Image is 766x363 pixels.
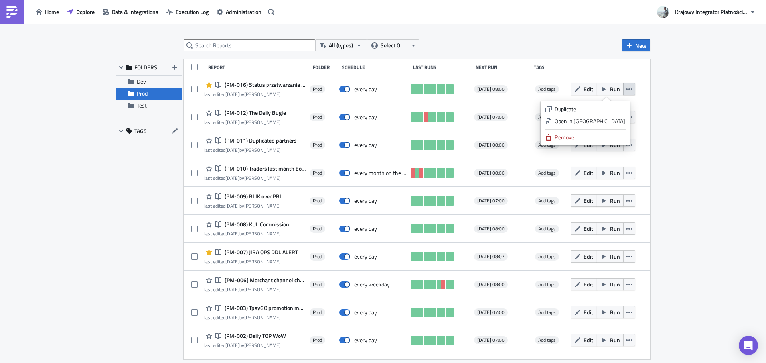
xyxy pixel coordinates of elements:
span: [DATE] 08:00 [477,226,505,232]
button: Edit [571,167,597,179]
div: last edited by [PERSON_NAME] [204,175,306,181]
span: (PM-002) Daily TOP WoW [223,332,286,339]
span: Execution Log [176,8,209,16]
time: 2025-05-18T20:55:31Z [225,314,239,321]
time: 2025-05-05T11:41:36Z [225,286,239,293]
div: every weekday [354,281,390,288]
div: every day [354,309,377,316]
div: last edited by [PERSON_NAME] [204,231,289,237]
div: every day [354,114,377,121]
span: Prod [313,198,322,204]
div: Duplicate [555,105,625,113]
span: [DATE] 08:00 [477,142,505,148]
span: Test [137,101,147,110]
span: Edit [584,336,593,344]
span: Add tags [535,336,559,344]
span: Home [45,8,59,16]
div: last edited by [PERSON_NAME] [204,286,306,292]
a: Home [32,6,63,18]
span: Krajowy Integrator Płatności S.A. [675,8,747,16]
div: Tags [534,64,567,70]
span: Administration [226,8,261,16]
div: every month on the 25th [354,169,407,177]
button: Run [597,306,624,318]
button: Explore [63,6,99,18]
button: All (types) [315,39,367,51]
div: every day [354,337,377,344]
span: Edit [584,280,593,288]
div: last edited by [PERSON_NAME] [204,259,298,265]
span: FOLDERS [134,64,157,71]
button: Run [597,194,624,207]
span: [DATE] 08:07 [477,253,505,260]
span: [DATE] 08:00 [477,281,505,288]
span: (PM-010) Traders last month bonus [223,165,306,172]
span: TAGS [134,128,147,135]
button: Edit [571,83,597,95]
span: Prod [313,309,322,316]
button: Select Owner [367,39,419,51]
span: Add tags [535,85,559,93]
span: Prod [137,89,148,98]
span: Add tags [535,225,559,233]
div: Schedule [342,64,409,70]
div: Open Intercom Messenger [739,336,758,355]
time: 2025-02-03T15:54:42Z [225,174,239,182]
button: Edit [571,250,597,263]
span: Add tags [535,113,559,121]
button: Data & Integrations [99,6,162,18]
div: every day [354,141,377,149]
span: (PM-011) Duplicated partners [223,137,297,144]
time: 2024-08-14T13:55:34Z [225,341,239,349]
span: Add tags [538,113,556,121]
time: 2025-06-25T08:56:26Z [225,90,239,98]
div: last edited by [PERSON_NAME] [204,342,286,348]
span: Run [610,224,620,233]
span: Prod [313,226,322,232]
span: Run [610,169,620,177]
button: Run [597,83,624,95]
button: Run [597,278,624,290]
span: Prod [313,142,322,148]
span: Add tags [538,85,556,93]
span: Add tags [538,336,556,344]
span: Prod [313,86,322,92]
span: Add tags [535,141,559,149]
span: Edit [584,169,593,177]
div: Remove [555,133,625,141]
span: Add tags [538,253,556,260]
span: Explore [76,8,95,16]
span: Run [610,85,620,93]
div: last edited by [PERSON_NAME] [204,314,306,320]
span: Add tags [538,169,556,177]
span: Edit [584,308,593,316]
span: (PM-012) The Daily Bugle [223,109,286,116]
span: Add tags [535,169,559,177]
button: Execution Log [162,6,213,18]
span: Add tags [538,141,556,149]
span: (PM-003) TpayGO promotion monitoring [223,304,306,312]
div: Open in [GEOGRAPHIC_DATA] [555,117,625,125]
span: [PM-006] Merchant channel churn [223,277,306,284]
button: Edit [571,278,597,290]
span: (PM-009) BLIK over PBL [223,193,282,200]
span: Run [610,308,620,316]
span: Edit [584,252,593,261]
span: Edit [584,196,593,205]
button: Administration [213,6,265,18]
div: last edited by [PERSON_NAME] [204,119,286,125]
span: Add tags [535,281,559,288]
span: Run [610,196,620,205]
span: [DATE] 07:00 [477,198,505,204]
span: (PM-007) JIRA OPS DDL ALERT [223,249,298,256]
span: Add tags [535,197,559,205]
span: Run [610,280,620,288]
time: 2025-02-27T12:00:32Z [225,118,239,126]
div: Next Run [476,64,530,70]
span: Prod [313,170,322,176]
button: Edit [571,306,597,318]
button: Edit [571,334,597,346]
